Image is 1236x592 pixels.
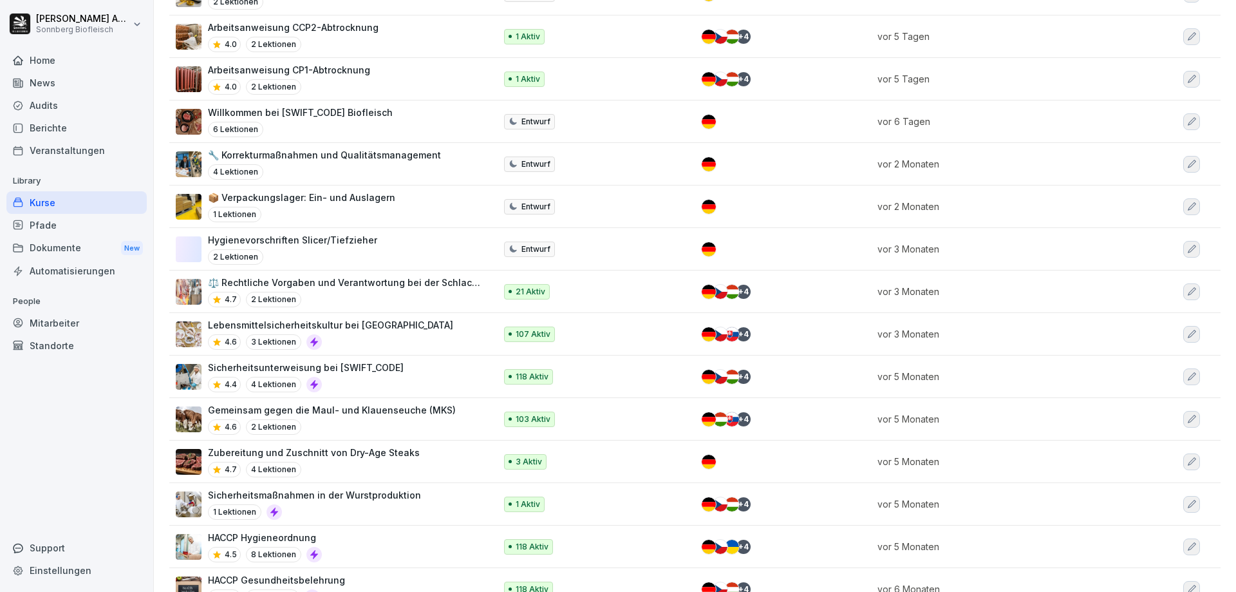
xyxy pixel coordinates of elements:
img: de.svg [702,157,716,171]
img: de.svg [702,72,716,86]
img: v5xfj2ee6dkih8wmb5im9fg5.png [176,406,201,432]
a: Veranstaltungen [6,139,147,162]
p: HACCP Gesundheitsbelehrung [208,573,345,587]
p: 4.6 [225,421,237,433]
p: 2 Lektionen [246,37,301,52]
p: Sicherheitsunterweisung bei [SWIFT_CODE] [208,361,404,374]
img: dzrpktm1ubsaxhe22oy05u9v.png [176,279,201,305]
img: g1mf2oopp3hpfy5j4nli41fj.png [176,194,201,220]
p: 🔧 Korrekturmaßnahmen und Qualitätsmanagement [208,148,441,162]
img: bvgi5s23nmzwngfih7cf5uu4.png [176,364,201,390]
p: 4 Lektionen [246,462,301,477]
p: Entwurf [521,116,550,128]
a: Pfade [6,214,147,236]
p: Willkommen bei [SWIFT_CODE] Biofleisch [208,106,393,119]
img: xrzzrx774ak4h3u8hix93783.png [176,534,201,560]
p: 4.5 [225,549,237,560]
img: de.svg [702,455,716,469]
p: vor 3 Monaten [877,285,1117,298]
p: Entwurf [521,243,550,255]
a: Automatisierungen [6,260,147,282]
a: News [6,72,147,94]
div: Dokumente [6,236,147,260]
p: 4.6 [225,336,237,348]
img: hu.svg [725,285,739,299]
img: de.svg [702,30,716,44]
img: hu.svg [725,370,739,384]
p: vor 5 Monaten [877,370,1117,383]
img: cz.svg [713,327,727,341]
img: ua.svg [725,540,739,554]
p: Gemeinsam gegen die Maul- und Klauenseuche (MKS) [208,403,456,417]
p: 1 Lektionen [208,207,261,222]
p: vor 5 Tagen [877,30,1117,43]
div: + 4 [736,285,751,299]
p: 4 Lektionen [246,377,301,392]
img: hu.svg [725,72,739,86]
img: hu.svg [725,30,739,44]
div: + 4 [736,540,751,554]
p: 1 Aktiv [516,31,540,43]
div: + 4 [736,370,751,384]
a: DokumenteNew [6,236,147,260]
p: vor 3 Monaten [877,327,1117,341]
img: de.svg [702,540,716,554]
img: cz.svg [713,370,727,384]
p: 📦 Verpackungslager: Ein- und Auslagern [208,191,395,204]
a: Mitarbeiter [6,312,147,334]
p: 1 Lektionen [208,504,261,520]
p: Arbeitsanweisung CP1-Abtrocknung [208,63,370,77]
img: de.svg [702,412,716,426]
p: 2 Lektionen [246,419,301,435]
p: 4.4 [225,379,237,390]
a: Berichte [6,117,147,139]
a: Standorte [6,334,147,357]
img: hu.svg [713,412,727,426]
p: 8 Lektionen [246,547,301,562]
p: 4.7 [225,464,237,475]
a: Kurse [6,191,147,214]
a: Einstellungen [6,559,147,582]
img: sqrj57kadzcygxdz83cglww4.png [176,449,201,475]
p: 6 Lektionen [208,122,263,137]
p: Sicherheitsmaßnahmen in der Wurstproduktion [208,488,421,502]
a: Audits [6,94,147,117]
img: fel7zw93n786o3hrlxxj0311.png [176,321,201,347]
p: vor 3 Monaten [877,242,1117,256]
div: + 4 [736,412,751,426]
img: vq64qnx387vm2euztaeei3pt.png [176,109,201,135]
p: 3 Aktiv [516,456,542,468]
img: kcy5zsy084eomyfwy436ysas.png [176,24,201,50]
a: Home [6,49,147,72]
div: + 4 [736,30,751,44]
p: 2 Lektionen [208,249,263,265]
div: + 4 [736,72,751,86]
p: vor 6 Tagen [877,115,1117,128]
p: Entwurf [521,158,550,170]
img: cz.svg [713,30,727,44]
div: + 4 [736,497,751,511]
p: Sonnberg Biofleisch [36,25,130,34]
p: vor 5 Monaten [877,455,1117,468]
img: hu.svg [725,497,739,511]
img: de.svg [702,200,716,214]
p: 103 Aktiv [516,414,550,425]
img: de.svg [702,497,716,511]
p: 107 Aktiv [516,329,550,340]
img: de.svg [702,285,716,299]
p: 1 Aktiv [516,73,540,85]
p: vor 2 Monaten [877,200,1117,213]
p: 4 Lektionen [208,164,263,180]
p: 3 Lektionen [246,334,301,350]
img: cz.svg [713,72,727,86]
img: cz.svg [713,497,727,511]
